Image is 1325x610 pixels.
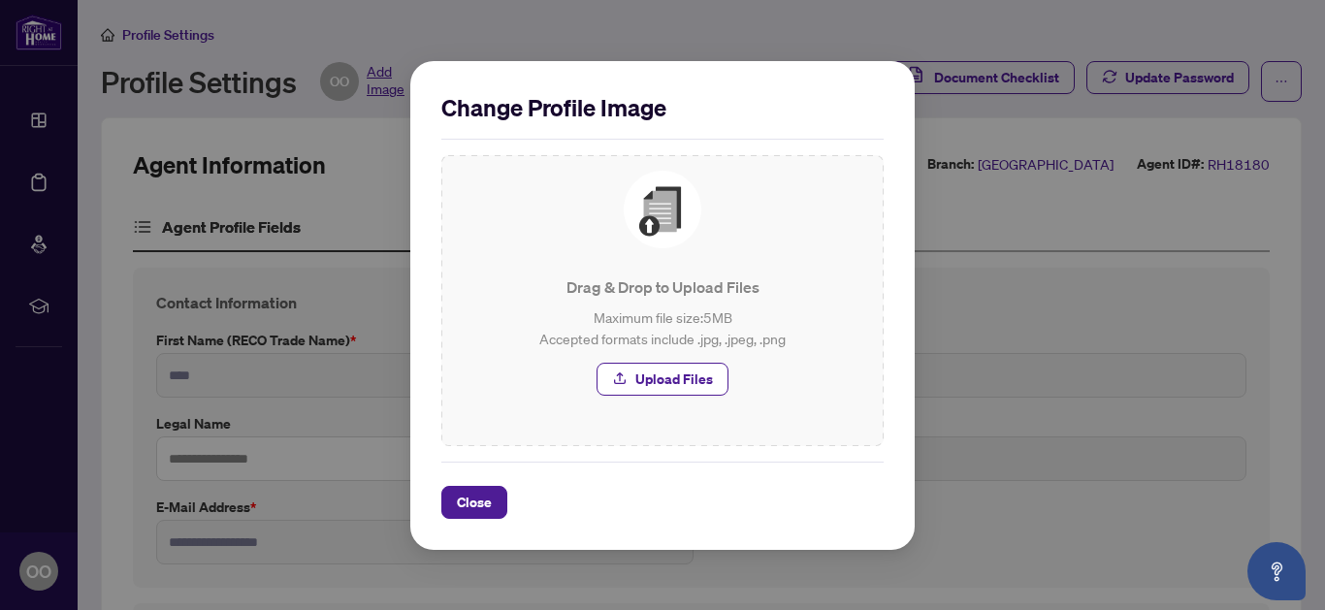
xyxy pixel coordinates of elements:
span: Close [457,487,492,518]
button: Upload Files [597,363,728,396]
button: Open asap [1247,542,1306,600]
button: Close [441,486,507,519]
p: Drag & Drop to Upload Files [457,275,868,299]
img: File Upload [624,171,701,248]
span: Upload Files [635,364,713,395]
h2: Change Profile Image [441,92,884,123]
span: File UploadDrag & Drop to Upload FilesMaximum file size:5MBAccepted formats include .jpg, .jpeg, ... [441,155,884,411]
p: Maximum file size: 5 MB Accepted formats include .jpg, .jpeg, .png [457,306,868,349]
